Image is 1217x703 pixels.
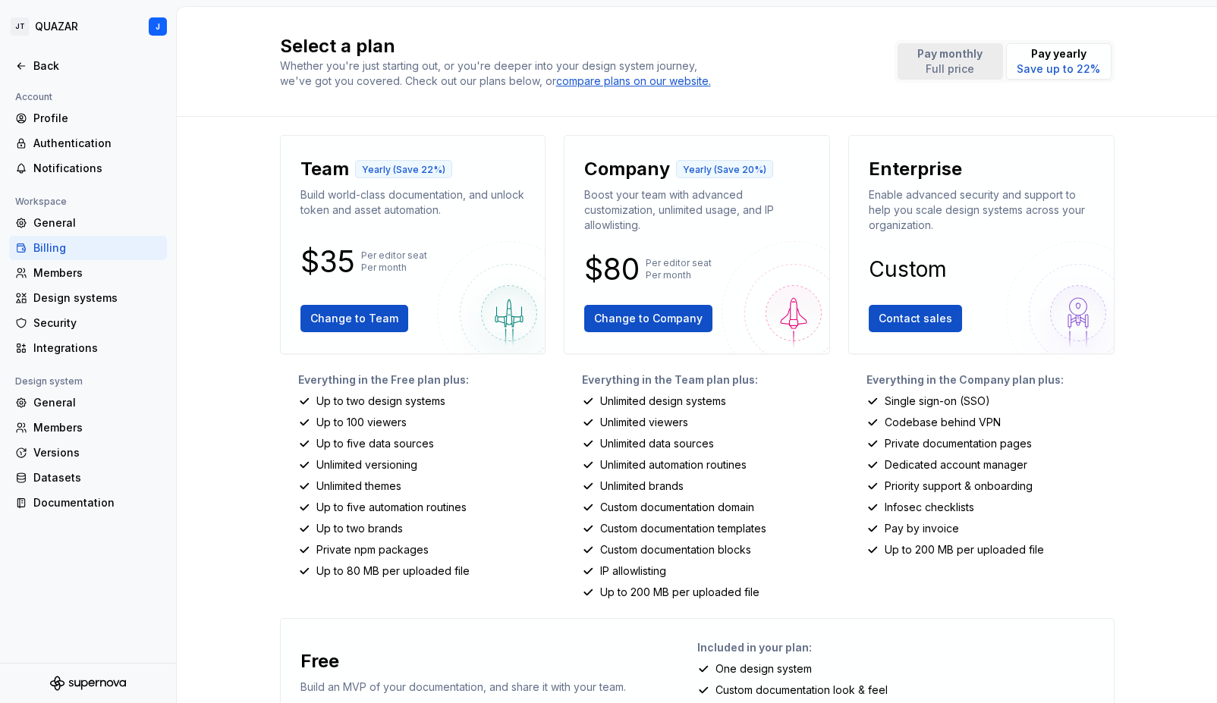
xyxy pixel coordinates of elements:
h2: Select a plan [280,34,876,58]
p: Up to five data sources [316,436,434,451]
p: Build an MVP of your documentation, and share it with your team. [300,679,626,695]
p: Up to 100 viewers [316,415,407,430]
a: Security [9,311,167,335]
button: Change to Company [584,305,712,332]
div: Members [33,420,161,435]
div: Account [9,88,58,106]
div: Back [33,58,161,74]
div: Members [33,265,161,281]
p: Yearly (Save 20%) [683,164,766,176]
div: Design systems [33,290,161,306]
div: Integrations [33,341,161,356]
span: Change to Company [594,311,703,326]
div: Documentation [33,495,161,510]
a: Versions [9,441,167,465]
a: Billing [9,236,167,260]
a: Design systems [9,286,167,310]
p: Codebase behind VPN [885,415,1001,430]
p: Unlimited data sources [600,436,714,451]
div: Design system [9,372,89,391]
p: Unlimited versioning [316,457,417,472]
p: Save up to 22% [1017,61,1100,77]
p: Up to 200 MB per uploaded file [600,585,759,600]
p: Pay by invoice [885,521,959,536]
div: Security [33,315,161,331]
a: Authentication [9,131,167,155]
div: Profile [33,111,161,126]
p: Up to five automation routines [316,500,467,515]
p: Custom documentation templates [600,521,766,536]
p: Yearly (Save 22%) [362,164,445,176]
div: Authentication [33,136,161,151]
p: $80 [584,260,640,278]
p: Custom documentation blocks [600,542,751,557]
span: Contact sales [879,311,952,326]
p: Private npm packages [316,542,429,557]
a: Documentation [9,491,167,515]
button: JTQUAZARJ [3,10,173,43]
div: Billing [33,240,161,256]
p: Boost your team with advanced customization, unlimited usage, and IP allowlisting. [584,187,810,233]
a: Notifications [9,156,167,180]
svg: Supernova Logo [50,676,126,691]
p: Build world-class documentation, and unlock token and asset automation. [300,187,526,218]
div: QUAZAR [35,19,78,34]
p: Pay yearly [1017,46,1100,61]
a: Profile [9,106,167,130]
a: Datasets [9,466,167,490]
button: Contact sales [869,305,962,332]
a: Members [9,261,167,285]
div: Notifications [33,161,161,176]
p: Up to two design systems [316,394,445,409]
p: Enterprise [869,157,962,181]
p: Unlimited viewers [600,415,688,430]
div: JT [11,17,29,36]
div: Workspace [9,193,73,211]
button: Pay monthlyFull price [898,43,1003,80]
p: Dedicated account manager [885,457,1027,472]
a: Back [9,54,167,78]
p: Team [300,157,349,181]
span: Change to Team [310,311,398,326]
p: Priority support & onboarding [885,479,1033,494]
p: Infosec checklists [885,500,974,515]
p: IP allowlisting [600,563,666,579]
p: Enable advanced security and support to help you scale design systems across your organization. [869,187,1094,233]
p: Unlimited design systems [600,394,726,409]
p: Up to 200 MB per uploaded file [885,542,1044,557]
p: Full price [917,61,983,77]
p: Unlimited brands [600,479,684,494]
a: Members [9,416,167,440]
p: Up to two brands [316,521,403,536]
p: Custom documentation domain [600,500,754,515]
p: Single sign-on (SSO) [885,394,990,409]
div: Versions [33,445,161,460]
p: Unlimited automation routines [600,457,747,472]
a: compare plans on our website. [556,74,711,89]
p: Custom documentation look & feel [715,683,888,698]
a: General [9,211,167,235]
div: J [156,20,160,33]
p: Unlimited themes [316,479,401,494]
div: General [33,215,161,231]
p: Per editor seat Per month [361,250,427,274]
p: Everything in the Company plan plus: [866,372,1115,388]
p: Custom [869,260,947,278]
p: Per editor seat Per month [646,257,712,281]
div: Whether you're just starting out, or you're deeper into your design system journey, we've got you... [280,58,720,89]
p: Pay monthly [917,46,983,61]
p: Private documentation pages [885,436,1032,451]
button: Pay yearlySave up to 22% [1006,43,1112,80]
p: Included in your plan: [697,640,1102,655]
p: $35 [300,253,355,271]
p: Everything in the Free plan plus: [298,372,546,388]
p: Company [584,157,670,181]
div: General [33,395,161,410]
a: General [9,391,167,415]
p: One design system [715,661,812,676]
p: Everything in the Team plan plus: [582,372,830,388]
div: Datasets [33,470,161,485]
button: Change to Team [300,305,408,332]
